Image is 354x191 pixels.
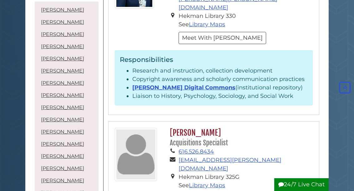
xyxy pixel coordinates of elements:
a: 616.526.8434 [179,148,214,155]
img: profile_125x160.jpg [115,128,157,181]
li: (institutional repository) [132,83,308,92]
a: [PERSON_NAME] [41,165,84,171]
a: Library Maps [189,21,225,28]
a: [PERSON_NAME] [41,178,84,183]
a: Library Maps [189,182,225,189]
h3: Responsibilities [120,55,308,63]
a: [PERSON_NAME] [41,153,84,159]
button: 24/7 Live Chat [274,178,329,191]
a: [PERSON_NAME] [41,80,84,86]
a: [PERSON_NAME] [41,104,84,110]
a: [PERSON_NAME] [41,129,84,135]
li: Research and instruction, collection development [132,67,308,75]
h2: [PERSON_NAME] [167,128,313,148]
button: Meet With [PERSON_NAME] [179,32,266,44]
a: [PERSON_NAME] [41,141,84,147]
a: [PERSON_NAME] [41,117,84,123]
a: [PERSON_NAME] [41,19,84,25]
a: [PERSON_NAME] [41,7,84,13]
a: [PERSON_NAME] [41,92,84,98]
a: [PERSON_NAME] [41,56,84,62]
a: [PERSON_NAME] Digital Commons [132,84,235,91]
a: Back to Top [337,84,352,91]
li: Hekman Library 325G See [179,173,313,190]
a: [EMAIL_ADDRESS][PERSON_NAME][DOMAIN_NAME] [179,157,281,172]
small: Acquisitions Specialist [170,139,228,147]
a: [PERSON_NAME] [41,43,84,49]
a: [PERSON_NAME] [41,68,84,74]
li: Copyright awareness and scholarly communication practices [132,75,308,83]
a: [PERSON_NAME] [41,31,84,37]
li: Hekman Library 330 See [179,12,313,29]
li: Liaison to History, Psychology, Sociology, and Social Work [132,92,308,100]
